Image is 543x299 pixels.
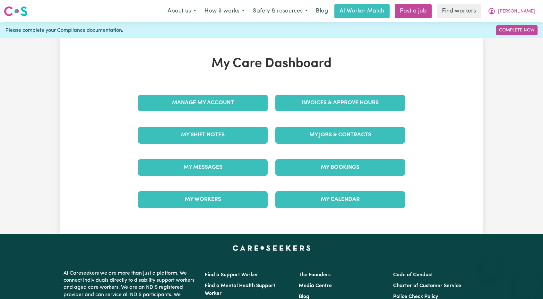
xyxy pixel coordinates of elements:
a: Code of Conduct [393,272,433,278]
h1: My Care Dashboard [134,56,409,72]
a: Invoices & Approve Hours [275,95,405,111]
a: My Workers [138,191,268,208]
span: [PERSON_NAME] [498,8,535,15]
a: The Founders [299,272,331,278]
a: My Messages [138,159,268,176]
a: AI Worker Match [334,4,390,18]
a: Find a Mental Health Support Worker [205,283,275,296]
a: Charter of Customer Service [393,283,461,288]
iframe: Button to launch messaging window [517,273,538,294]
a: Find a Support Worker [205,272,258,278]
a: My Jobs & Contracts [275,127,405,143]
a: Find workers [437,4,481,18]
a: My Calendar [275,191,405,208]
a: Careseekers home page [233,245,311,251]
a: Complete Now [496,25,538,35]
a: Media Centre [299,283,332,288]
button: Safety & resources [249,4,312,18]
a: My Bookings [275,159,405,176]
a: Blog [312,4,332,18]
a: My Shift Notes [138,127,268,143]
a: Manage My Account [138,95,268,111]
a: Post a job [395,4,432,18]
button: How it works [200,4,249,18]
a: Careseekers logo [4,4,28,19]
iframe: Close message [484,258,497,271]
button: About us [163,4,200,18]
button: My Account [484,4,539,18]
span: Please complete your Compliance documentation. [5,27,123,34]
img: Careseekers logo [4,5,28,17]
